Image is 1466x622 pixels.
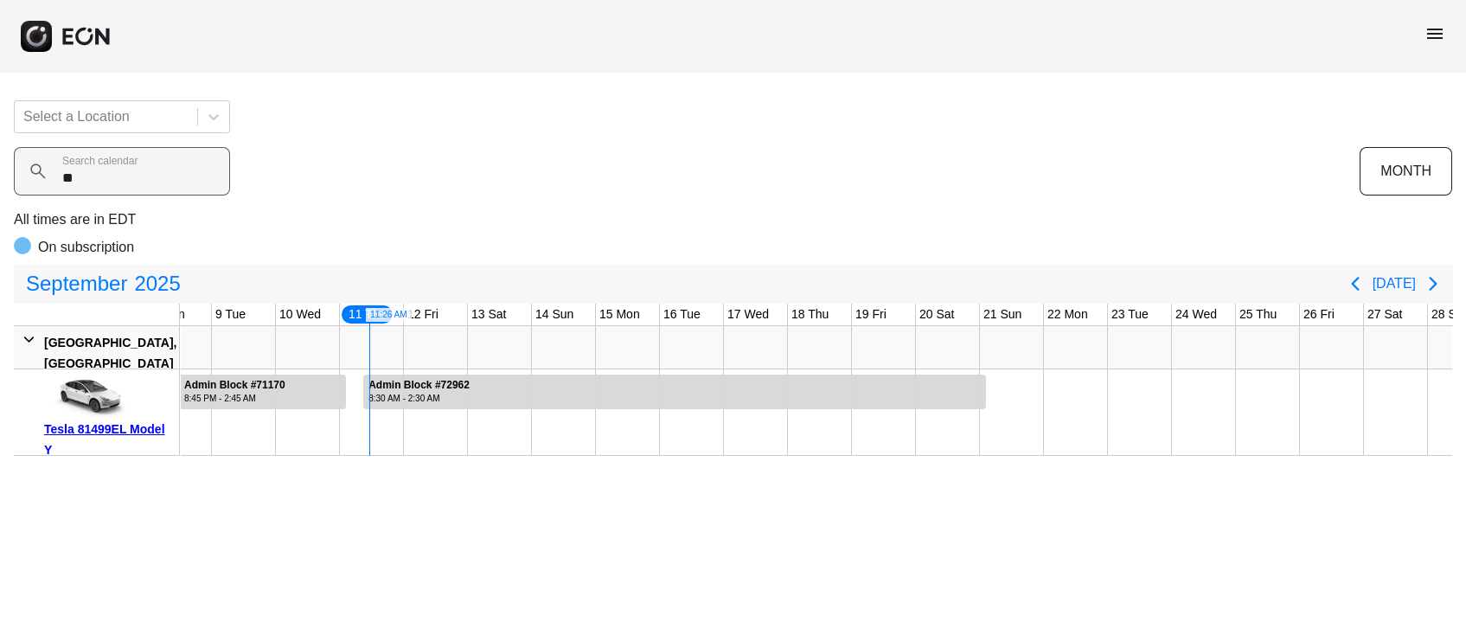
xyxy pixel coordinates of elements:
[852,304,890,325] div: 19 Fri
[44,332,176,374] div: [GEOGRAPHIC_DATA], [GEOGRAPHIC_DATA]
[1236,304,1280,325] div: 25 Thu
[44,419,173,460] div: Tesla 81499EL Model Y
[1360,147,1452,196] button: MONTH
[212,304,249,325] div: 9 Tue
[362,369,987,409] div: Rented for 10 days by Admin Block Current status is rental
[38,237,134,258] p: On subscription
[916,304,957,325] div: 20 Sat
[1364,304,1405,325] div: 27 Sat
[724,304,772,325] div: 17 Wed
[1300,304,1338,325] div: 26 Fri
[184,392,285,405] div: 8:45 PM - 2:45 AM
[1416,266,1450,301] button: Next page
[404,304,442,325] div: 12 Fri
[184,379,285,392] div: Admin Block #71170
[368,379,470,392] div: Admin Block #72962
[276,304,324,325] div: 10 Wed
[368,392,470,405] div: 8:30 AM - 2:30 AM
[62,154,138,168] label: Search calendar
[1373,268,1416,299] button: [DATE]
[788,304,832,325] div: 18 Thu
[1338,266,1373,301] button: Previous page
[16,266,191,301] button: September2025
[1044,304,1091,325] div: 22 Mon
[980,304,1025,325] div: 21 Sun
[1424,23,1445,44] span: menu
[532,304,577,325] div: 14 Sun
[22,266,131,301] span: September
[131,266,183,301] span: 2025
[1172,304,1220,325] div: 24 Wed
[1108,304,1152,325] div: 23 Tue
[468,304,509,325] div: 13 Sat
[596,304,643,325] div: 15 Mon
[44,375,131,419] img: car
[340,304,394,325] div: 11 Thu
[14,209,1452,230] p: All times are in EDT
[660,304,704,325] div: 16 Tue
